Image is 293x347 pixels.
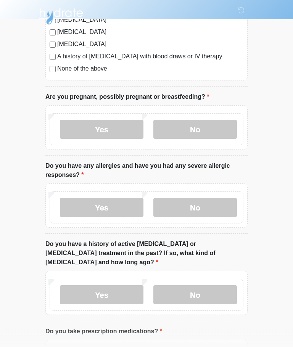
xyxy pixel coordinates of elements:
label: None of the above [57,64,243,74]
label: [MEDICAL_DATA] [57,40,243,49]
label: No [153,286,237,305]
label: No [153,198,237,217]
label: A history of [MEDICAL_DATA] with blood draws or IV therapy [57,52,243,61]
label: Are you pregnant, possibly pregnant or breastfeeding? [45,93,209,102]
input: [MEDICAL_DATA] [50,30,56,36]
img: Hydrate IV Bar - Arcadia Logo [38,6,84,25]
label: No [153,120,237,139]
input: A history of [MEDICAL_DATA] with blood draws or IV therapy [50,54,56,60]
label: Do you take prescription medications? [45,327,162,336]
label: Do you have a history of active [MEDICAL_DATA] or [MEDICAL_DATA] treatment in the past? If so, wh... [45,240,248,267]
label: Yes [60,286,143,305]
input: [MEDICAL_DATA] [50,42,56,48]
label: Yes [60,120,143,139]
label: Yes [60,198,143,217]
input: None of the above [50,66,56,72]
label: [MEDICAL_DATA] [57,28,243,37]
label: Do you have any allergies and have you had any severe allergic responses? [45,162,248,180]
